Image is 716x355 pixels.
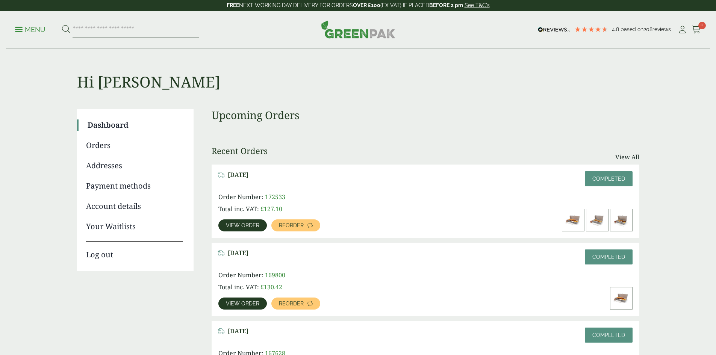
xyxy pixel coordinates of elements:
[610,287,632,309] img: Large-Corrugated-Newsprint-Fish-Chips-Box-with-Food-Variant-1-300x200.jpg
[271,219,320,231] a: Reorder
[212,109,639,122] h3: Upcoming Orders
[698,22,706,29] span: 0
[260,283,264,291] span: £
[15,25,45,34] p: Menu
[218,205,259,213] span: Total inc. VAT:
[86,140,183,151] a: Orders
[227,2,239,8] strong: FREE
[226,223,259,228] span: View order
[86,201,183,212] a: Account details
[86,221,183,232] a: Your Waitlists
[265,271,285,279] span: 169800
[610,209,632,231] img: Medium-Corrugated-Newsprint-Fish-Chips-Box-with-Food-Variant-2-300x200.jpg
[621,26,643,32] span: Based on
[260,283,282,291] bdi: 130.42
[218,219,267,231] a: View order
[429,2,463,8] strong: BEFORE 2 pm
[353,2,380,8] strong: OVER £100
[652,26,671,32] span: reviews
[271,298,320,310] a: Reorder
[562,209,584,231] img: Large-Corrugated-Newsprint-Fish-Chips-Box-with-Food-Variant-1-300x200.jpg
[226,301,259,306] span: View order
[592,176,625,182] span: Completed
[678,26,687,33] i: My Account
[86,160,183,171] a: Addresses
[615,153,639,162] a: View All
[218,283,259,291] span: Total inc. VAT:
[228,171,248,178] span: [DATE]
[218,298,267,310] a: View order
[643,26,652,32] span: 208
[692,24,701,35] a: 0
[218,271,263,279] span: Order Number:
[86,241,183,260] a: Log out
[612,26,621,32] span: 4.8
[88,119,183,131] a: Dashboard
[86,180,183,192] a: Payment methods
[574,26,608,33] div: 4.79 Stars
[228,328,248,335] span: [DATE]
[218,193,263,201] span: Order Number:
[77,49,639,91] h1: Hi [PERSON_NAME]
[692,26,701,33] i: Cart
[228,249,248,257] span: [DATE]
[586,209,608,231] img: Small-Corrugated-Newsprint-Fish-Chips-Box-with-Food-Variant-1-300x200.jpg
[592,332,625,338] span: Completed
[279,301,304,306] span: Reorder
[321,20,395,38] img: GreenPak Supplies
[265,193,285,201] span: 172533
[279,223,304,228] span: Reorder
[538,27,571,32] img: REVIEWS.io
[212,146,268,156] h3: Recent Orders
[465,2,490,8] a: See T&C's
[15,25,45,33] a: Menu
[592,254,625,260] span: Completed
[260,205,264,213] span: £
[260,205,282,213] bdi: 127.10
